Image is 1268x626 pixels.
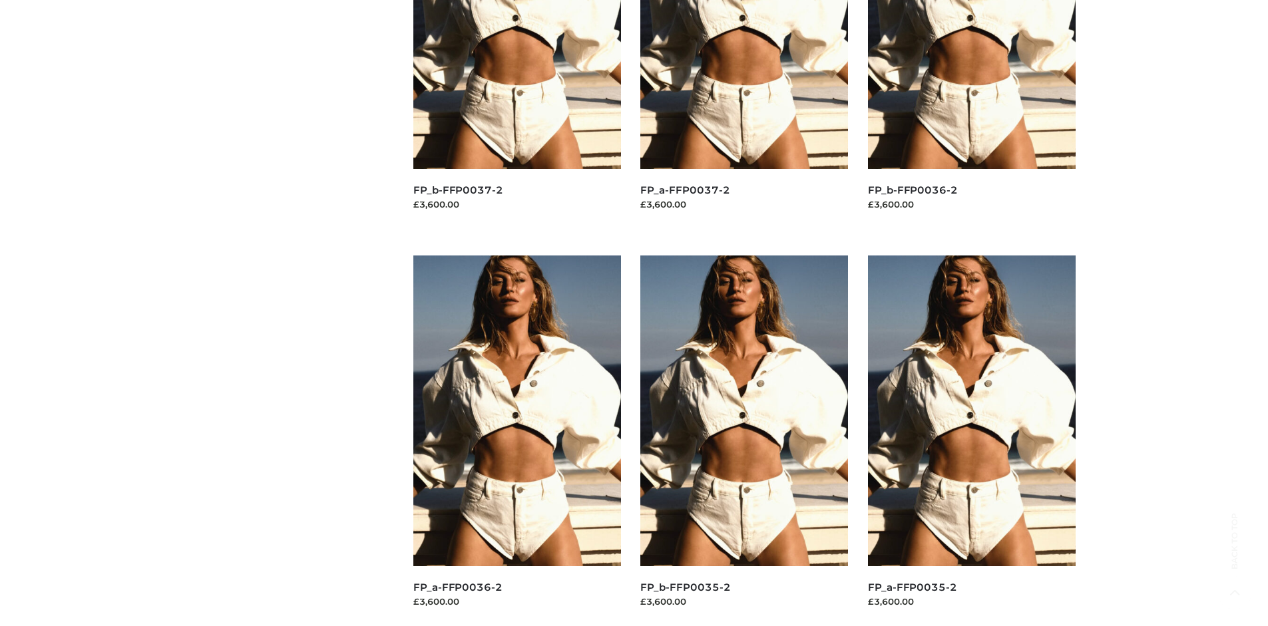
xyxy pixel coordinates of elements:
a: FP_a-FFP0036-2 [413,581,503,593]
a: FP_a-FFP0035-2 [868,581,957,593]
div: £3,600.00 [868,595,1076,608]
div: £3,600.00 [413,198,621,211]
a: FP_b-FFP0036-2 [868,184,958,196]
div: £3,600.00 [868,198,1076,211]
a: FP_b-FFP0037-2 [413,184,503,196]
a: FP_b-FFP0035-2 [640,581,730,593]
div: £3,600.00 [640,595,848,608]
div: £3,600.00 [640,198,848,211]
a: FP_a-FFP0037-2 [640,184,730,196]
div: £3,600.00 [413,595,621,608]
span: Back to top [1218,536,1251,569]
